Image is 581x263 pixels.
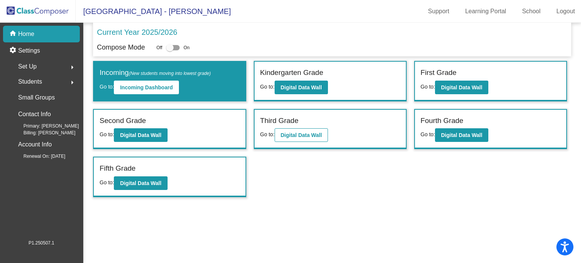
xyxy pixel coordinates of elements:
mat-icon: settings [9,46,18,55]
span: (New students moving into lowest grade) [129,71,211,76]
span: Renewal On: [DATE] [11,153,65,160]
button: Incoming Dashboard [114,81,179,94]
span: On [183,44,190,51]
span: Go to: [99,179,114,185]
p: Small Groups [18,92,55,103]
b: Incoming Dashboard [120,84,172,90]
button: Digital Data Wall [114,128,167,142]
button: Digital Data Wall [275,81,328,94]
b: Digital Data Wall [120,180,161,186]
button: Digital Data Wall [114,176,167,190]
p: Home [18,30,34,39]
span: [GEOGRAPHIC_DATA] - [PERSON_NAME] [76,5,231,17]
label: Incoming [99,67,211,78]
a: Support [422,5,455,17]
p: Compose Mode [97,42,145,53]
span: Set Up [18,61,37,72]
p: Account Info [18,139,52,150]
span: Billing: [PERSON_NAME] [11,129,75,136]
label: Third Grade [260,115,298,126]
button: Digital Data Wall [435,128,488,142]
label: Second Grade [99,115,146,126]
p: Contact Info [18,109,51,120]
a: School [516,5,547,17]
b: Digital Data Wall [120,132,161,138]
span: Go to: [260,84,275,90]
span: Students [18,76,42,87]
button: Digital Data Wall [275,128,328,142]
span: Go to: [260,131,275,137]
span: Off [156,44,162,51]
b: Digital Data Wall [281,132,322,138]
span: Primary: [PERSON_NAME] [11,123,79,129]
label: Fifth Grade [99,163,135,174]
a: Logout [550,5,581,17]
label: First Grade [421,67,457,78]
label: Kindergarten Grade [260,67,323,78]
mat-icon: arrow_right [68,78,77,87]
b: Digital Data Wall [441,84,482,90]
b: Digital Data Wall [441,132,482,138]
button: Digital Data Wall [435,81,488,94]
a: Learning Portal [459,5,513,17]
span: Go to: [421,84,435,90]
p: Current Year 2025/2026 [97,26,177,38]
span: Go to: [99,84,114,90]
label: Fourth Grade [421,115,463,126]
p: Settings [18,46,40,55]
b: Digital Data Wall [281,84,322,90]
span: Go to: [99,131,114,137]
mat-icon: home [9,30,18,39]
span: Go to: [421,131,435,137]
mat-icon: arrow_right [68,63,77,72]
